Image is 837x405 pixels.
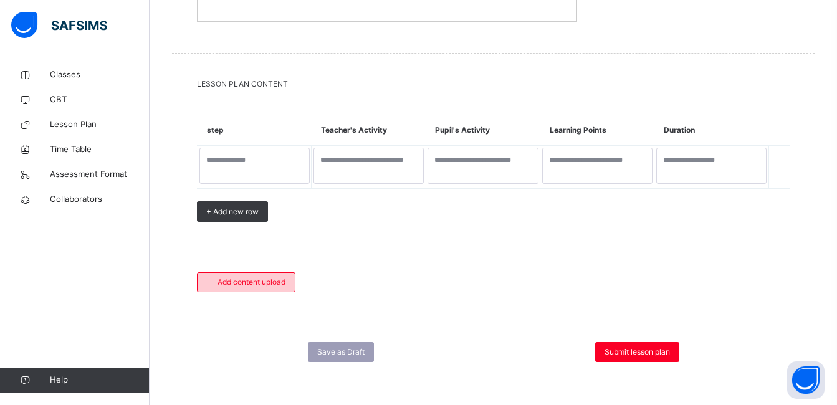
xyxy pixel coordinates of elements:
[218,277,285,288] span: Add content upload
[50,168,150,181] span: Assessment Format
[11,12,107,38] img: safsims
[787,361,825,399] button: Open asap
[50,193,150,206] span: Collaborators
[50,93,150,106] span: CBT
[317,346,365,358] span: Save as Draft
[654,115,768,146] th: Duration
[50,143,150,156] span: Time Table
[198,115,312,146] th: step
[540,115,654,146] th: Learning Points
[605,346,670,358] span: Submit lesson plan
[312,115,426,146] th: Teacher's Activity
[50,374,149,386] span: Help
[197,79,790,90] span: LESSON PLAN CONTENT
[50,69,150,81] span: Classes
[426,115,540,146] th: Pupil's Activity
[206,206,259,217] span: + Add new row
[50,118,150,131] span: Lesson Plan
